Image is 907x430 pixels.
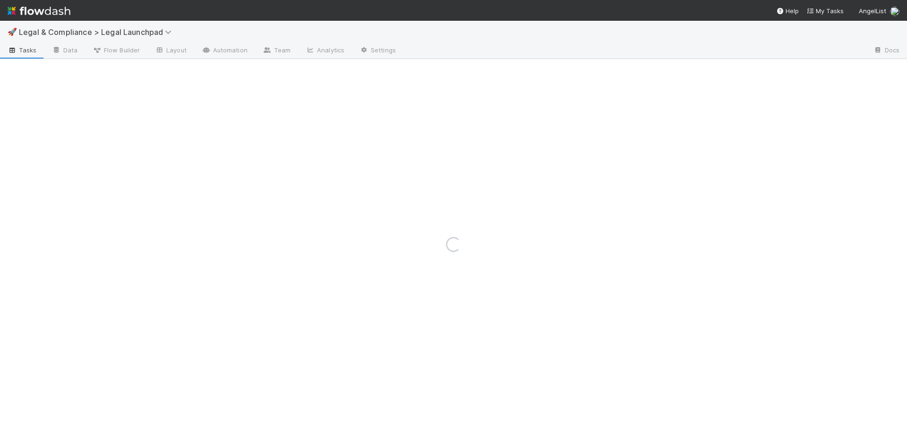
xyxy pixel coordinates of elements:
img: logo-inverted-e16ddd16eac7371096b0.svg [8,3,70,19]
span: Tasks [8,45,37,55]
a: My Tasks [806,6,844,16]
span: Flow Builder [93,45,140,55]
a: Flow Builder [85,43,147,59]
span: AngelList [859,7,886,15]
span: My Tasks [806,7,844,15]
a: Analytics [298,43,352,59]
a: Automation [194,43,255,59]
a: Team [255,43,298,59]
a: Docs [866,43,907,59]
a: Layout [147,43,194,59]
img: avatar_ba76ddef-3fd0-4be4-9bc3-126ad567fcd5.png [890,7,899,16]
div: Help [776,6,799,16]
span: Legal & Compliance > Legal Launchpad [19,27,176,37]
span: 🚀 [8,28,17,36]
a: Data [44,43,85,59]
a: Settings [352,43,403,59]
